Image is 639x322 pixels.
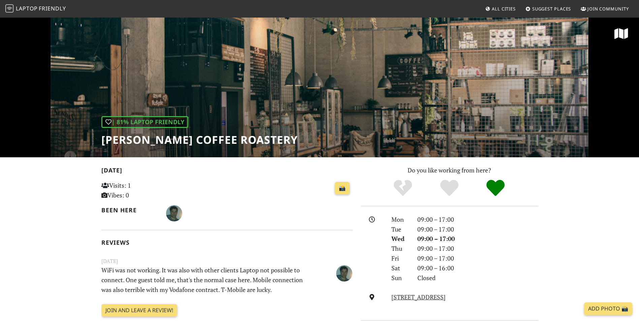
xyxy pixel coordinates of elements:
h1: [PERSON_NAME] Coffee Roastery [101,133,298,146]
img: 5255-marco.jpg [336,265,352,281]
div: Wed [387,234,413,244]
span: Suggest Places [532,6,571,12]
div: Definitely! [472,179,519,197]
div: Sat [387,263,413,273]
div: Closed [413,273,542,283]
div: 09:00 – 17:00 [413,244,542,253]
a: Suggest Places [523,3,574,15]
small: [DATE] [97,257,357,265]
p: WiFi was not working. It was also with other clients Laptop not possible to connect. One guest to... [97,265,314,294]
a: LaptopFriendly LaptopFriendly [5,3,66,15]
span: Marco Gut [166,209,182,217]
span: Join Community [587,6,629,12]
span: Laptop [16,5,38,12]
div: Thu [387,244,413,253]
div: 09:00 – 17:00 [413,253,542,263]
div: | 81% Laptop Friendly [101,116,188,128]
a: [STREET_ADDRESS] [391,293,446,301]
h2: Reviews [101,239,353,246]
a: All Cities [482,3,518,15]
div: Mon [387,215,413,224]
a: Add Photo 📸 [584,302,632,315]
div: Yes [426,179,473,197]
a: 📸 [335,182,350,195]
div: Sun [387,273,413,283]
span: Friendly [39,5,66,12]
div: 09:00 – 17:00 [413,224,542,234]
img: LaptopFriendly [5,4,13,12]
div: No [380,179,426,197]
h2: Been here [101,207,158,214]
span: Marco Gut [336,268,352,276]
span: All Cities [492,6,516,12]
img: 5255-marco.jpg [166,205,182,221]
div: Fri [387,253,413,263]
div: 09:00 – 16:00 [413,263,542,273]
h2: [DATE] [101,167,353,177]
div: 09:00 – 17:00 [413,234,542,244]
a: Join Community [578,3,632,15]
div: 09:00 – 17:00 [413,215,542,224]
a: Join and leave a review! [101,304,177,317]
p: Do you like working from here? [361,165,538,175]
p: Visits: 1 Vibes: 0 [101,181,180,200]
div: Tue [387,224,413,234]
